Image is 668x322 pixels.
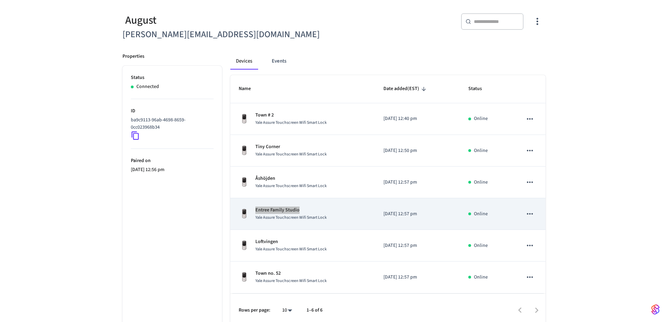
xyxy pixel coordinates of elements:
p: Town no. 52 [255,270,327,277]
p: Loftvingen [255,238,327,245]
p: Connected [136,83,159,90]
p: Online [474,115,488,122]
img: Yale Assure Touchscreen Wifi Smart Lock, Satin Nickel, Front [239,240,250,251]
p: [DATE] 12:50 pm [383,147,452,154]
p: [DATE] 12:57 pm [383,210,452,218]
p: Online [474,210,488,218]
span: Yale Assure Touchscreen Wifi Smart Lock [255,278,327,284]
img: SeamLogoGradient.69752ec5.svg [651,304,660,315]
img: Yale Assure Touchscreen Wifi Smart Lock, Satin Nickel, Front [239,177,250,188]
p: [DATE] 12:57 pm [383,179,452,186]
p: 1–6 of 6 [307,307,323,314]
p: [DATE] 12:57 pm [383,242,452,249]
p: Tiny Corner [255,143,327,151]
p: Online [474,274,488,281]
span: Yale Assure Touchscreen Wifi Smart Lock [255,246,327,252]
div: August [122,13,330,27]
p: ba9c9113-96ab-4698-8659-0cc023968b34 [131,116,211,131]
p: [DATE] 12:40 pm [383,115,452,122]
img: Yale Assure Touchscreen Wifi Smart Lock, Satin Nickel, Front [239,272,250,283]
p: Properties [122,53,144,60]
p: Åshöjden [255,175,327,182]
span: Yale Assure Touchscreen Wifi Smart Lock [255,183,327,189]
p: Town # 2 [255,112,327,119]
p: Online [474,242,488,249]
p: [DATE] 12:57 pm [383,274,452,281]
span: Yale Assure Touchscreen Wifi Smart Lock [255,215,327,220]
p: ID [131,107,214,115]
img: Yale Assure Touchscreen Wifi Smart Lock, Satin Nickel, Front [239,113,250,124]
span: Date added(EST) [383,83,428,94]
span: Name [239,83,260,94]
span: Yale Assure Touchscreen Wifi Smart Lock [255,120,327,126]
table: sticky table [230,75,546,293]
div: connected account tabs [230,53,546,70]
p: Entree Family Studio [255,207,327,214]
div: 10 [279,305,295,315]
p: Status [131,74,214,81]
span: Status [468,83,491,94]
span: Yale Assure Touchscreen Wifi Smart Lock [255,151,327,157]
button: Devices [230,53,258,70]
p: [DATE] 12:56 pm [131,166,214,174]
img: Yale Assure Touchscreen Wifi Smart Lock, Satin Nickel, Front [239,208,250,219]
p: Paired on [131,157,214,164]
button: Events [266,53,292,70]
p: Online [474,147,488,154]
p: Rows per page: [239,307,270,314]
img: Yale Assure Touchscreen Wifi Smart Lock, Satin Nickel, Front [239,145,250,156]
p: Online [474,179,488,186]
h6: [PERSON_NAME][EMAIL_ADDRESS][DOMAIN_NAME] [122,27,330,42]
